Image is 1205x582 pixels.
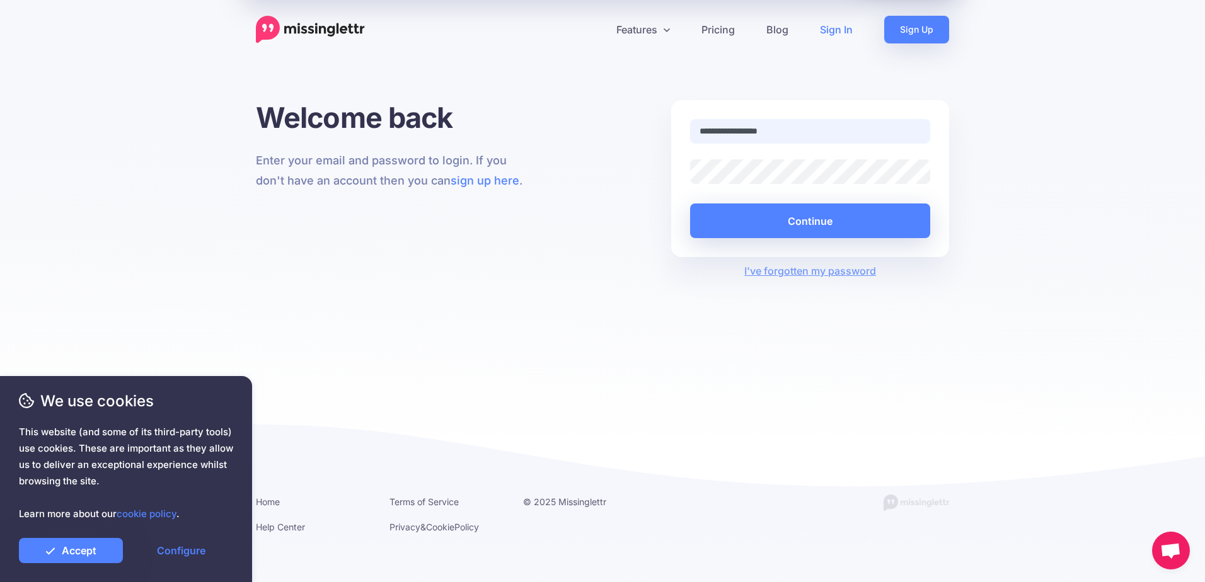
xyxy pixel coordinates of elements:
a: Privacy [389,522,420,532]
span: We use cookies [19,390,233,412]
h1: Welcome back [256,100,534,135]
a: Home [256,496,280,507]
a: I've forgotten my password [744,265,876,277]
a: Terms of Service [389,496,459,507]
a: Features [601,16,686,43]
button: Continue [690,203,930,238]
a: Blog [751,16,804,43]
a: Help Center [256,522,305,532]
a: Sign In [804,16,868,43]
a: Sign Up [884,16,949,43]
a: sign up here [451,174,519,187]
li: © 2025 Missinglettr [523,494,638,510]
a: Configure [129,538,233,563]
a: Cookie [426,522,454,532]
a: Accept [19,538,123,563]
p: Enter your email and password to login. If you don't have an account then you can . [256,151,534,191]
a: cookie policy [117,508,176,520]
li: & Policy [389,519,504,535]
a: Pricing [686,16,751,43]
div: Open chat [1152,532,1190,569]
span: This website (and some of its third-party tools) use cookies. These are important as they allow u... [19,424,233,522]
